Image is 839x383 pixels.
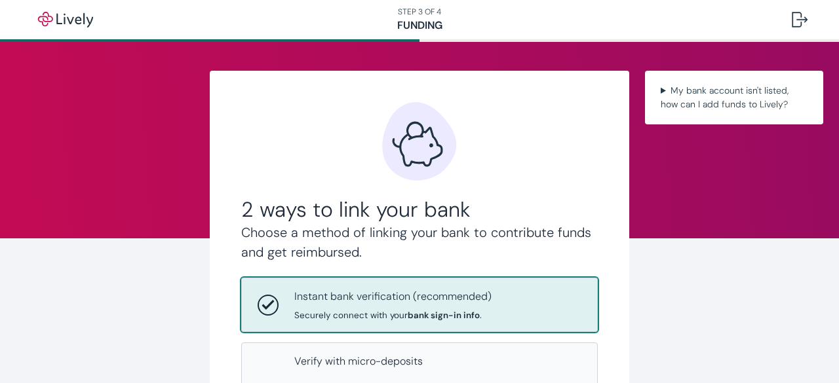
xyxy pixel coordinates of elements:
[294,310,492,321] span: Securely connect with your .
[241,196,598,223] h2: 2 ways to link your bank
[294,289,492,304] p: Instant bank verification (recommended)
[241,223,598,262] h4: Choose a method of linking your bank to contribute funds and get reimbursed.
[655,81,813,114] summary: My bank account isn't listed, how can I add funds to Lively?
[294,354,581,369] p: Verify with micro-deposits
[258,295,279,316] svg: Instant bank verification
[242,278,597,331] button: Instant bank verificationInstant bank verification (recommended)Securely connect with yourbank si...
[29,12,102,27] img: Lively
[781,4,818,35] button: Log out
[408,310,480,321] strong: bank sign-in info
